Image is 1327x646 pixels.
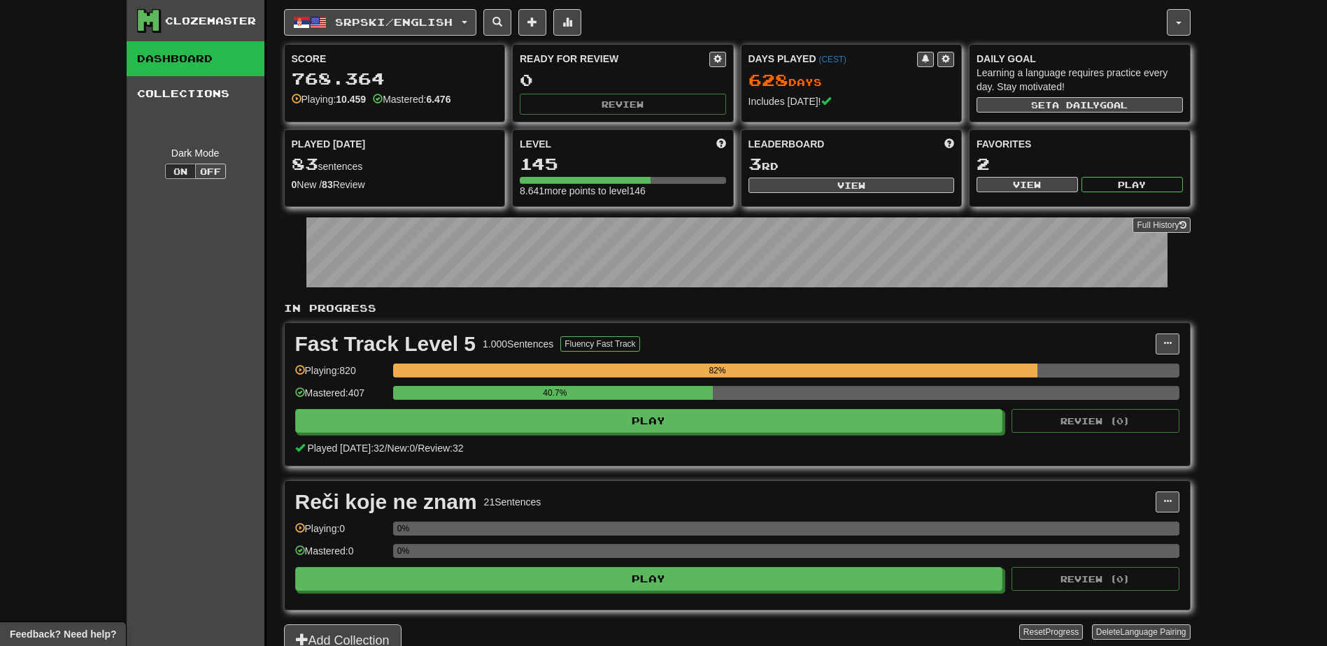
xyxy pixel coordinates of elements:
button: Add sentence to collection [518,9,546,36]
button: Review (0) [1012,409,1179,433]
button: Search sentences [483,9,511,36]
div: Learning a language requires practice every day. Stay motivated! [977,66,1183,94]
span: New: 0 [388,443,416,454]
div: Days Played [748,52,918,66]
div: 21 Sentences [484,495,541,509]
strong: 83 [322,179,333,190]
div: Playing: [292,92,367,106]
div: sentences [292,155,498,173]
span: 628 [748,70,788,89]
a: Dashboard [127,41,264,76]
button: Seta dailygoal [977,97,1183,113]
div: Includes [DATE]! [748,94,955,108]
div: New / Review [292,178,498,192]
div: 82% [397,364,1037,378]
button: DeleteLanguage Pairing [1092,624,1191,640]
button: View [748,178,955,193]
button: Srpski/English [284,9,476,36]
div: Score [292,52,498,66]
strong: 10.459 [336,94,366,105]
button: Play [295,409,1003,433]
div: 2 [977,155,1183,173]
div: Playing: 820 [295,364,386,387]
span: Review: 32 [418,443,463,454]
div: Ready for Review [520,52,709,66]
div: Playing: 0 [295,522,386,545]
button: Review (0) [1012,567,1179,591]
div: Mastered: 0 [295,544,386,567]
button: On [165,164,196,179]
span: Srpski / English [335,16,453,28]
div: 768.364 [292,70,498,87]
span: Open feedback widget [10,627,116,641]
div: 0 [520,71,726,89]
div: rd [748,155,955,173]
div: 8.641 more points to level 146 [520,184,726,198]
div: Mastered: [373,92,450,106]
button: View [977,177,1078,192]
button: ResetProgress [1019,624,1083,640]
div: 145 [520,155,726,173]
span: Leaderboard [748,137,825,151]
strong: 6.476 [426,94,450,105]
div: Reči koje ne znam [295,491,477,512]
button: More stats [553,9,581,36]
button: Off [195,164,226,179]
div: Dark Mode [137,146,254,160]
strong: 0 [292,179,297,190]
div: 40.7% [397,386,713,400]
span: Played [DATE]: 32 [307,443,384,454]
span: 3 [748,154,762,173]
span: Language Pairing [1120,627,1186,637]
span: This week in points, UTC [944,137,954,151]
span: / [385,443,388,454]
button: Play [1081,177,1183,192]
a: Collections [127,76,264,111]
div: Clozemaster [165,14,256,28]
a: Full History [1133,217,1190,233]
span: 83 [292,154,318,173]
span: Level [520,137,551,151]
span: / [415,443,418,454]
button: Fluency Fast Track [560,336,639,352]
p: In Progress [284,301,1191,315]
div: 1.000 Sentences [483,337,553,351]
span: a daily [1052,100,1100,110]
span: Score more points to level up [716,137,726,151]
a: (CEST) [818,55,846,64]
div: Mastered: 407 [295,386,386,409]
button: Play [295,567,1003,591]
span: Played [DATE] [292,137,366,151]
button: Review [520,94,726,115]
div: Daily Goal [977,52,1183,66]
div: Fast Track Level 5 [295,333,476,354]
div: Day s [748,71,955,89]
div: Favorites [977,137,1183,151]
span: Progress [1045,627,1079,637]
